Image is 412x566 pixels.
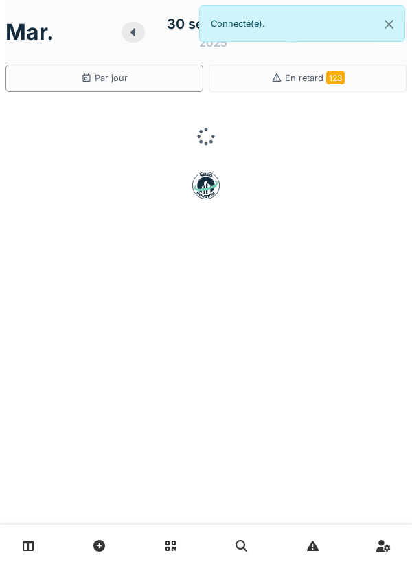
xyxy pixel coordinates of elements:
[326,71,345,84] span: 123
[5,19,54,45] h1: mar.
[374,6,404,43] button: Close
[192,172,220,199] img: badge-BVDL4wpA.svg
[167,14,260,34] div: 30 septembre
[199,5,405,42] div: Connecté(e).
[199,34,227,51] div: 2025
[81,71,128,84] div: Par jour
[285,73,345,83] span: En retard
